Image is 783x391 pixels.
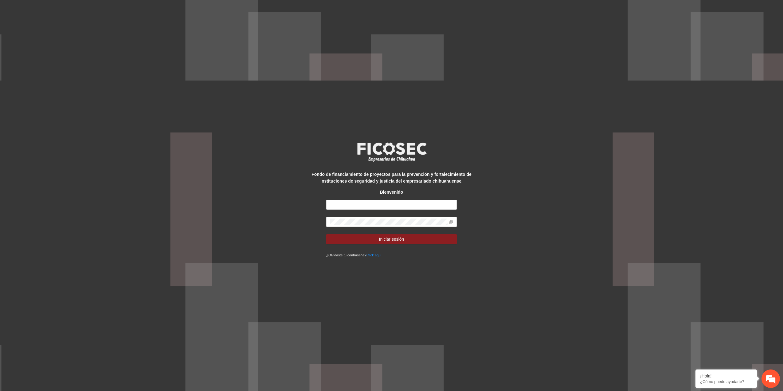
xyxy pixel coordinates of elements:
p: ¿Cómo puedo ayudarte? [700,379,752,384]
div: ¡Hola! [700,373,752,378]
button: Iniciar sesión [326,234,457,244]
span: eye-invisible [449,220,453,224]
img: logo [353,140,430,163]
a: Click aqui [366,253,382,257]
strong: Bienvenido [380,190,403,195]
span: Iniciar sesión [379,236,404,243]
small: ¿Olvidaste tu contraseña? [326,253,381,257]
strong: Fondo de financiamiento de proyectos para la prevención y fortalecimiento de instituciones de seg... [311,172,471,184]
